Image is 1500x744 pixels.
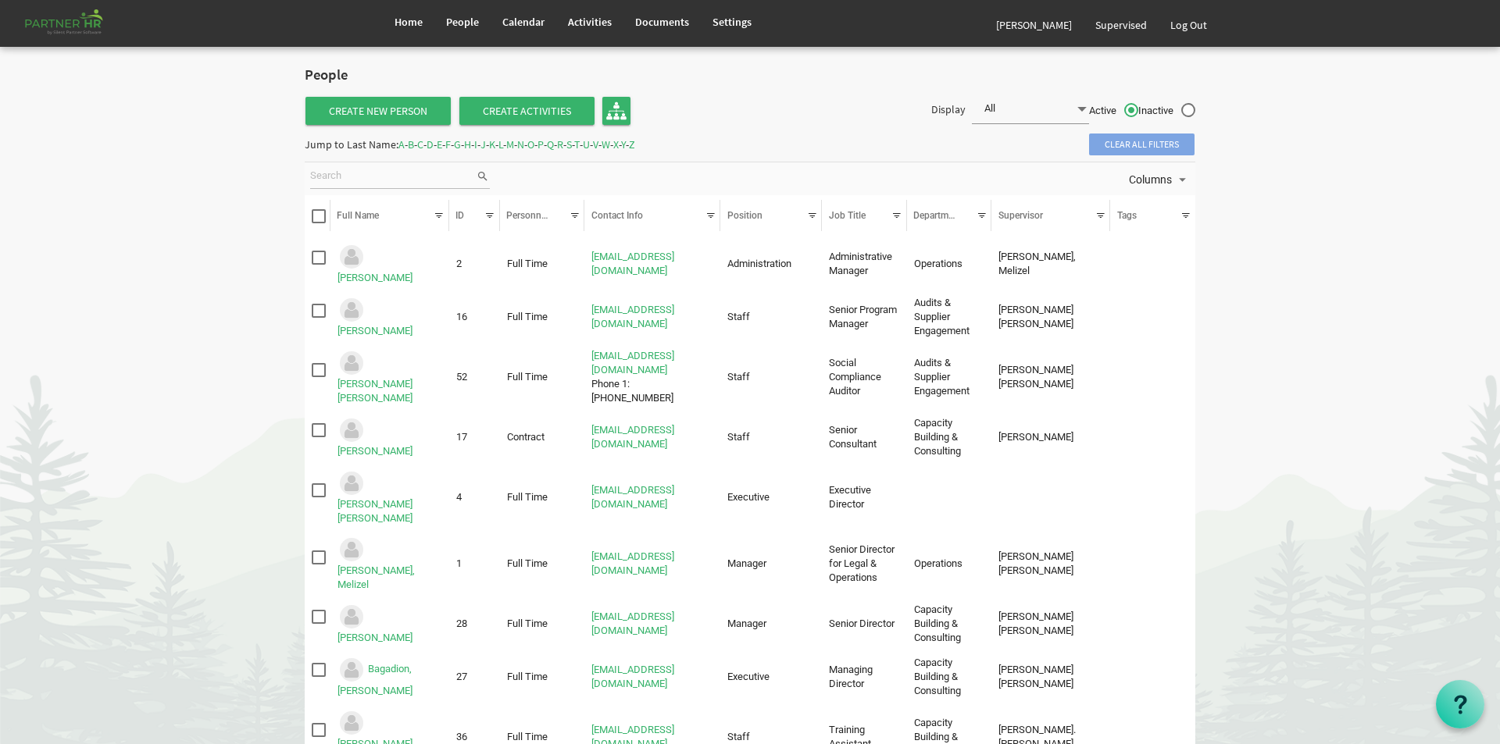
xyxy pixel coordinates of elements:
[305,413,330,461] td: checkbox
[1110,240,1195,289] td: column header Tags
[449,240,500,289] td: 2 column header ID
[330,293,449,341] td: Abrigo, Kathryn is template cell column header Full Name
[584,346,720,408] td: mir@dignityinwork.orgPhone 1: +60176413638 is template cell column header Contact Info
[1126,169,1193,190] button: Columns
[591,424,674,450] a: [EMAIL_ADDRESS][DOMAIN_NAME]
[591,304,674,329] a: [EMAIL_ADDRESS][DOMAIN_NAME]
[907,532,992,595] td: Operations column header Departments
[907,653,992,701] td: Capacity Building & Consulting column header Departments
[337,243,366,271] img: Could not locate image
[1110,466,1195,529] td: column header Tags
[913,210,966,221] span: Departments
[629,137,635,151] span: Z
[500,293,585,341] td: Full Time column header Personnel Type
[449,653,500,701] td: 27 column header ID
[591,251,674,276] a: [EMAIL_ADDRESS][DOMAIN_NAME]
[305,293,330,341] td: checkbox
[395,15,423,29] span: Home
[337,349,366,377] img: Could not locate image
[337,663,412,696] a: Bagadion, [PERSON_NAME]
[822,293,907,341] td: Senior Program Manager column header Job Title
[305,466,330,529] td: checkbox
[602,137,610,151] span: W
[991,413,1110,461] td: Urmeneta, Claudette column header Supervisor
[583,137,590,151] span: U
[337,656,366,684] img: Could not locate image
[500,653,585,701] td: Full Time column header Personnel Type
[337,210,379,221] span: Full Name
[998,210,1043,221] span: Supervisor
[337,445,412,457] a: [PERSON_NAME]
[907,413,992,461] td: Capacity Building & Consulting column header Departments
[305,346,330,408] td: checkbox
[337,498,412,524] a: [PERSON_NAME] [PERSON_NAME]
[584,240,720,289] td: habe@dignityinwork.org is template cell column header Contact Info
[459,97,595,125] span: Create Activities
[907,293,992,341] td: Audits & Supplier Engagement column header Departments
[584,532,720,595] td: masuncion@dignityinwork.org is template cell column header Contact Info
[417,137,423,151] span: C
[330,346,449,408] td: Al-Amin, Mir Javeed Iqbal is template cell column header Full Name
[537,137,544,151] span: P
[500,466,585,529] td: Full Time column header Personnel Type
[1126,162,1193,195] div: Columns
[474,137,477,151] span: I
[991,532,1110,595] td: Apostol, Maria Minda Isabel column header Supervisor
[991,346,1110,408] td: Pacis, Jose Antonio column header Supervisor
[584,413,720,461] td: hallan@dignityinwork.org is template cell column header Contact Info
[476,168,490,185] span: search
[591,550,674,576] a: [EMAIL_ADDRESS][DOMAIN_NAME]
[305,67,434,84] h2: People
[337,564,415,590] a: [PERSON_NAME], Melizel
[593,137,598,151] span: V
[449,413,500,461] td: 17 column header ID
[1110,532,1195,595] td: column header Tags
[591,664,674,689] a: [EMAIL_ADDRESS][DOMAIN_NAME]
[591,484,674,510] a: [EMAIL_ADDRESS][DOMAIN_NAME]
[822,466,907,529] td: Executive Director column header Job Title
[449,293,500,341] td: 16 column header ID
[613,137,619,151] span: X
[337,296,366,324] img: Could not locate image
[337,632,412,643] a: [PERSON_NAME]
[907,600,992,648] td: Capacity Building & Consulting column header Departments
[506,137,514,151] span: M
[931,102,966,116] span: Display
[712,15,752,29] span: Settings
[449,346,500,408] td: 52 column header ID
[480,137,486,151] span: J
[822,600,907,648] td: Senior Director column header Job Title
[398,137,405,151] span: A
[330,466,449,529] td: Apostol, Maria Minda Isabel is template cell column header Full Name
[584,600,720,648] td: cezarbagadion@dignityinwork.org is template cell column header Contact Info
[720,653,822,701] td: Executive column header Position
[305,653,330,701] td: checkbox
[591,611,674,636] a: [EMAIL_ADDRESS][DOMAIN_NAME]
[984,3,1084,47] a: [PERSON_NAME]
[621,137,626,151] span: Y
[566,137,572,151] span: S
[907,346,992,408] td: Audits & Supplier Engagement column header Departments
[822,413,907,461] td: Senior Consultant column header Job Title
[337,416,366,444] img: Could not locate image
[991,653,1110,701] td: Apostol, Maria Minda Isabel column header Supervisor
[305,600,330,648] td: checkbox
[337,469,366,497] img: Could not locate image
[1089,104,1138,118] span: Active
[408,137,414,151] span: B
[1110,600,1195,648] td: column header Tags
[720,346,822,408] td: Staff column header Position
[727,210,762,221] span: Position
[305,97,451,125] a: Create New Person
[337,272,412,283] a: [PERSON_NAME]
[1159,3,1219,47] a: Log Out
[991,466,1110,529] td: column header Supervisor
[330,600,449,648] td: Bagadion, Cezar is template cell column header Full Name
[305,532,330,595] td: checkbox
[1110,346,1195,408] td: column header Tags
[500,240,585,289] td: Full Time column header Personnel Type
[500,413,585,461] td: Contract column header Personnel Type
[506,210,571,221] span: Personnel Type
[330,532,449,595] td: Asuncion, Melizel is template cell column header Full Name
[502,15,545,29] span: Calendar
